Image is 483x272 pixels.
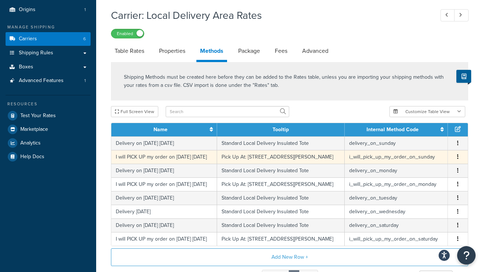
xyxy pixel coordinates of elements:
[111,177,217,191] td: I will PICK UP my order on [DATE] [DATE]
[19,36,37,42] span: Carriers
[111,164,217,177] td: Delivery on [DATE] [DATE]
[124,73,455,89] p: Shipping Methods must be created here before they can be added to the Rates table, unless you are...
[111,29,144,38] label: Enabled
[217,177,345,191] td: Pick Up At: [STREET_ADDRESS][PERSON_NAME]
[6,3,91,17] a: Origins1
[111,191,217,205] td: Delivery on [DATE] [DATE]
[83,36,86,42] span: 6
[111,218,217,232] td: Delivery on [DATE] [DATE]
[345,177,448,191] td: i_will_pick_up_my_order_on_monday
[217,191,345,205] td: Standard Local Delivery Insulated Tote
[217,136,345,150] td: Standard Local Delivery Insulated Tote
[217,205,345,218] td: Standard Local Delivery Insulated Tote
[234,42,264,60] a: Package
[217,123,345,136] th: Tooltip
[153,126,168,133] a: Name
[367,126,419,133] a: Internal Method Code
[6,60,91,74] a: Boxes
[6,123,91,136] a: Marketplace
[440,9,455,21] a: Previous Record
[6,136,91,150] a: Analytics
[111,106,158,117] button: Full Screen View
[19,78,64,84] span: Advanced Features
[345,150,448,164] td: i_will_pick_up_my_order_on_sunday
[20,126,48,133] span: Marketplace
[6,24,91,30] div: Manage Shipping
[456,70,471,83] button: Show Help Docs
[6,74,91,88] a: Advanced Features1
[6,74,91,88] li: Advanced Features
[6,3,91,17] li: Origins
[111,8,427,23] h1: Carrier: Local Delivery Area Rates
[19,64,33,70] span: Boxes
[345,232,448,246] td: i_will_pick_up_my_order_on_saturday
[20,154,44,160] span: Help Docs
[217,232,345,246] td: Pick Up At: [STREET_ADDRESS][PERSON_NAME]
[111,136,217,150] td: Delivery on [DATE] [DATE]
[6,32,91,46] a: Carriers6
[6,101,91,107] div: Resources
[166,106,289,117] input: Search
[6,150,91,163] a: Help Docs
[111,248,468,266] button: Add New Row +
[345,164,448,177] td: delivery_on_monday
[111,42,148,60] a: Table Rates
[457,246,476,265] button: Open Resource Center
[111,232,217,246] td: I will PICK UP my order on [DATE] [DATE]
[345,218,448,232] td: delivery_on_saturday
[84,78,86,84] span: 1
[196,42,227,62] a: Methods
[389,106,465,117] button: Customize Table View
[454,9,469,21] a: Next Record
[6,109,91,122] a: Test Your Rates
[271,42,291,60] a: Fees
[345,205,448,218] td: delivery_on_wednesday
[19,50,53,56] span: Shipping Rules
[19,7,36,13] span: Origins
[6,32,91,46] li: Carriers
[6,46,91,60] a: Shipping Rules
[345,191,448,205] td: delivery_on_tuesday
[111,205,217,218] td: Delivery [DATE]
[298,42,332,60] a: Advanced
[155,42,189,60] a: Properties
[20,140,41,146] span: Analytics
[20,113,56,119] span: Test Your Rates
[84,7,86,13] span: 1
[111,150,217,164] td: I will PICK UP my order on [DATE] [DATE]
[217,218,345,232] td: Standard Local Delivery Insulated Tote
[345,136,448,150] td: delivery_on_sunday
[217,164,345,177] td: Standard Local Delivery Insulated Tote
[217,150,345,164] td: Pick Up At: [STREET_ADDRESS][PERSON_NAME]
